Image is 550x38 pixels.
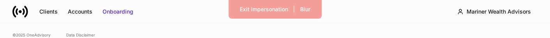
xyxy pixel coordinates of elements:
span: © 2025 OneAdvisory [12,32,51,38]
button: Clients [34,5,63,18]
button: Exit Impersonation [235,3,293,16]
div: Onboarding [103,8,133,16]
button: Onboarding [97,5,138,18]
a: Data Disclaimer [66,32,95,38]
button: Blur [295,3,315,16]
button: Accounts [63,5,97,18]
div: Mariner Wealth Advisors [467,8,531,16]
div: Clients [39,8,58,16]
div: Blur [300,5,310,13]
button: Mariner Wealth Advisors [451,5,538,19]
div: Accounts [68,8,92,16]
div: Exit Impersonation [240,5,288,13]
